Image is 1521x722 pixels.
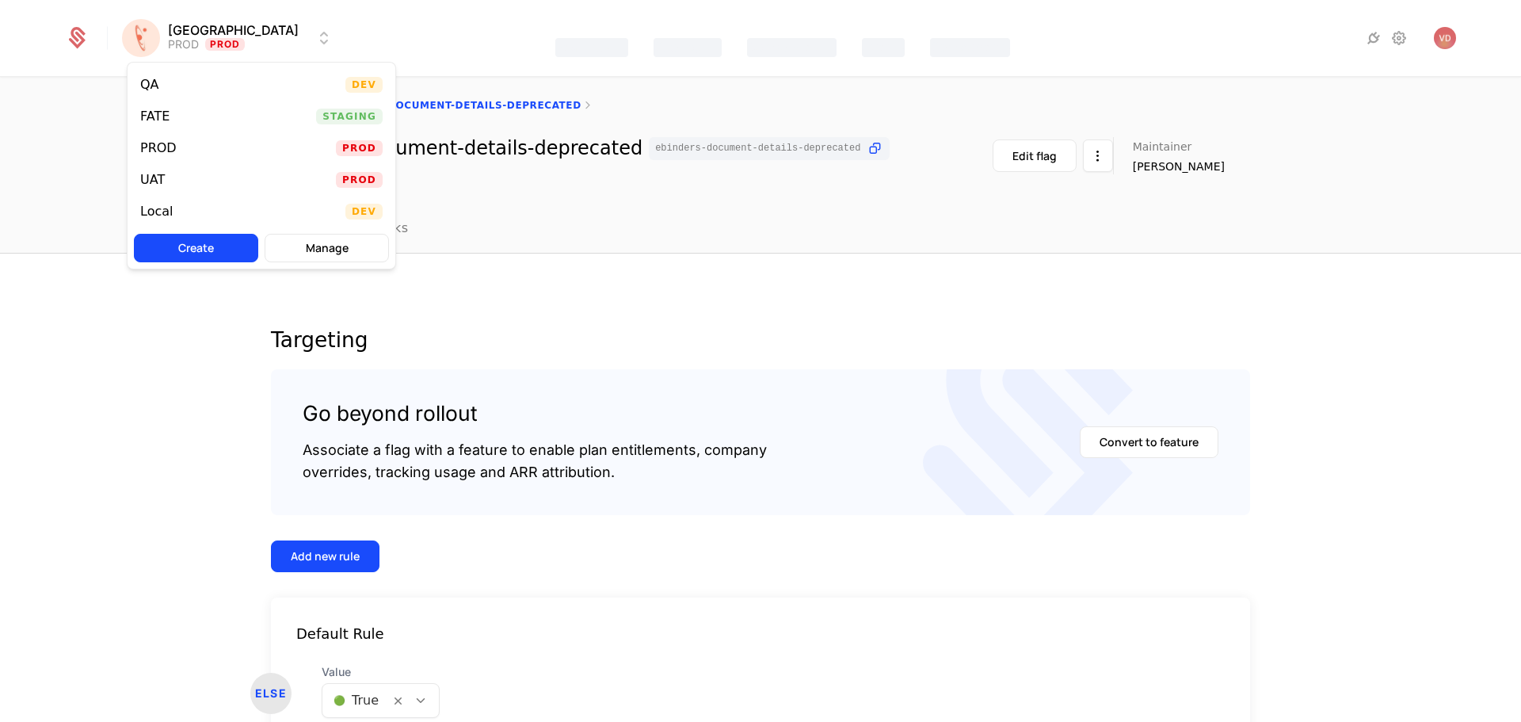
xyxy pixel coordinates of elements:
[127,62,396,269] div: Select environment
[140,142,177,155] div: PROD
[134,234,258,262] button: Create
[140,174,165,186] div: UAT
[140,110,170,123] div: FATE
[345,77,383,93] span: Dev
[336,172,383,188] span: Prod
[345,204,383,220] span: Dev
[140,205,173,218] div: Local
[265,234,389,262] button: Manage
[336,140,383,156] span: Prod
[316,109,383,124] span: Staging
[140,78,159,91] div: QA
